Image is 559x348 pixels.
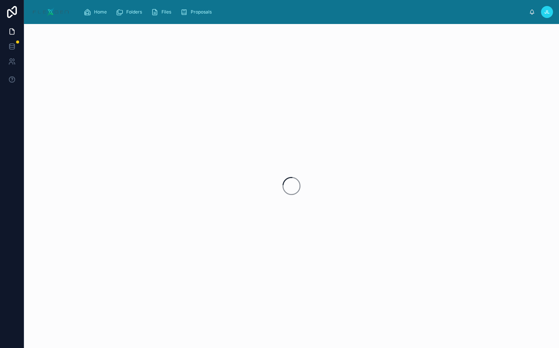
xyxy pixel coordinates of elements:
span: Home [94,9,107,15]
span: JL [544,9,550,15]
div: scrollable content [78,4,529,20]
span: Proposals [191,9,212,15]
a: Files [149,5,176,19]
a: Home [81,5,112,19]
a: Proposals [178,5,217,19]
span: Files [161,9,171,15]
a: Folders [114,5,147,19]
span: Folders [126,9,142,15]
img: App logo [30,6,72,18]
